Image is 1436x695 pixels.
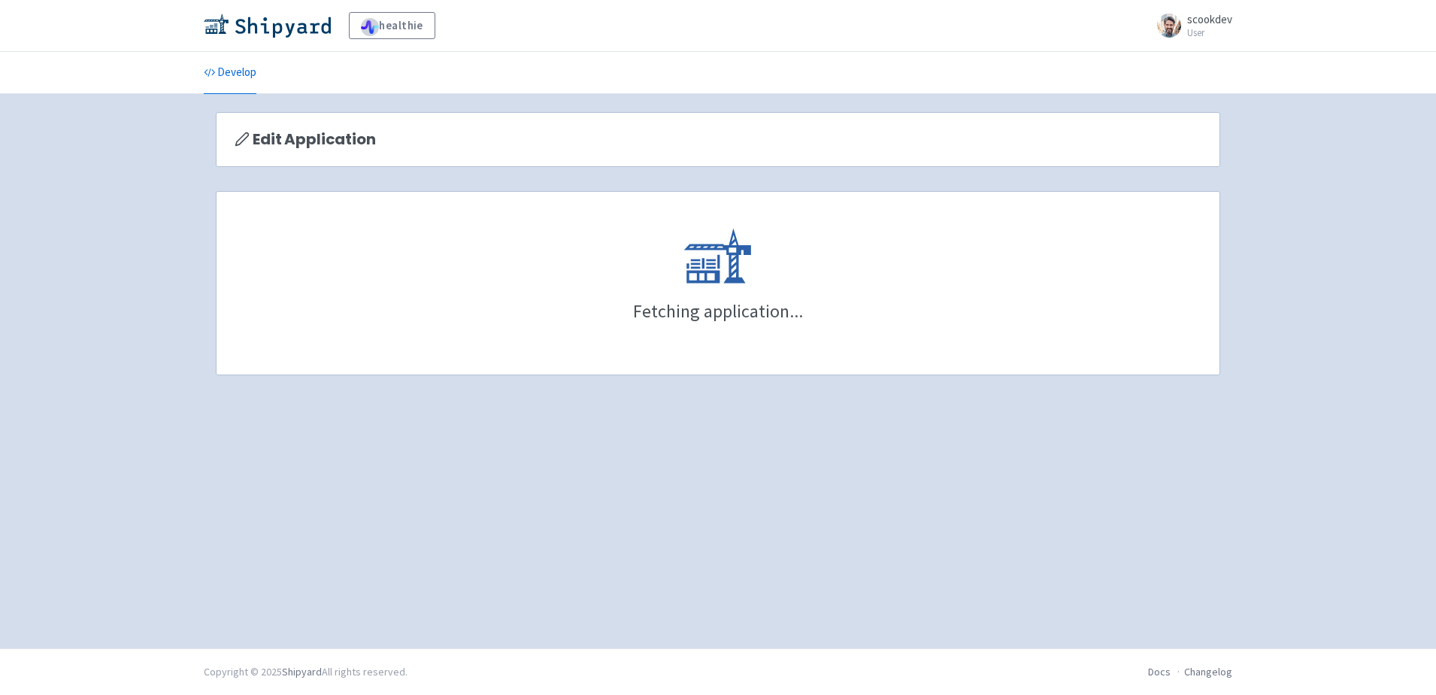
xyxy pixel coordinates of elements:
[204,52,256,94] a: Develop
[633,302,803,320] div: Fetching application...
[282,665,322,678] a: Shipyard
[253,131,376,148] span: Edit Application
[1187,28,1232,38] small: User
[204,664,407,680] div: Copyright © 2025 All rights reserved.
[1148,665,1171,678] a: Docs
[1187,12,1232,26] span: scookdev
[349,12,435,39] a: healthie
[1184,665,1232,678] a: Changelog
[204,14,331,38] img: Shipyard logo
[1148,14,1232,38] a: scookdev User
